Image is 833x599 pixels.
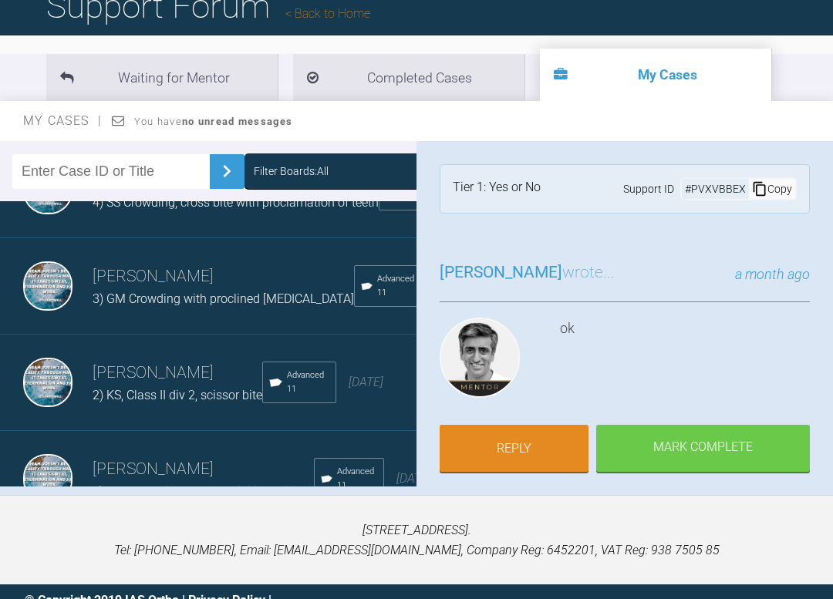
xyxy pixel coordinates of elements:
h3: wrote... [440,260,615,286]
span: My Cases [23,113,103,128]
span: 4) SS Crowding, cross bite with proclamation of teeth [93,195,379,210]
input: Enter Case ID or Title [12,154,210,189]
img: Asif Chatoo [440,318,520,398]
li: Completed Cases [293,54,524,101]
div: # PVXVBBEX [682,180,749,197]
span: [PERSON_NAME] [440,263,562,281]
span: You have [134,116,292,127]
span: Support ID [623,180,674,197]
a: Reply [440,425,588,473]
h3: [PERSON_NAME] [93,360,262,386]
li: Waiting for Mentor [46,54,278,101]
span: Advanced 11 [287,368,329,396]
div: Copy [749,179,795,199]
a: Back to Home [285,6,370,21]
span: 3) GM Crowding with proclined [MEDICAL_DATA] [93,291,354,306]
img: Waseem Farooq [23,261,73,311]
span: [DATE] [349,375,383,389]
img: chevronRight.28bd32b0.svg [214,159,239,183]
img: Waseem Farooq [23,454,73,503]
span: Advanced 11 [377,272,417,300]
strong: no unread messages [182,116,292,127]
div: Mark Complete [596,425,810,473]
span: [DATE] [396,471,431,486]
div: Tier 1: Yes or No [453,177,541,200]
h3: [PERSON_NAME] [93,456,314,483]
img: Waseem Farooq [23,358,73,407]
span: 2) KS, Class II div 2, scissor bite [93,388,262,402]
div: Filter Boards: All [254,163,329,180]
li: My Cases [540,49,771,101]
span: Advanced 11 [337,465,377,493]
p: [STREET_ADDRESS]. Tel: [PHONE_NUMBER], Email: [EMAIL_ADDRESS][DOMAIN_NAME], Company Reg: 6452201,... [25,520,808,560]
h3: [PERSON_NAME] [93,264,354,290]
div: ok [560,318,810,404]
span: a month ago [735,266,810,282]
